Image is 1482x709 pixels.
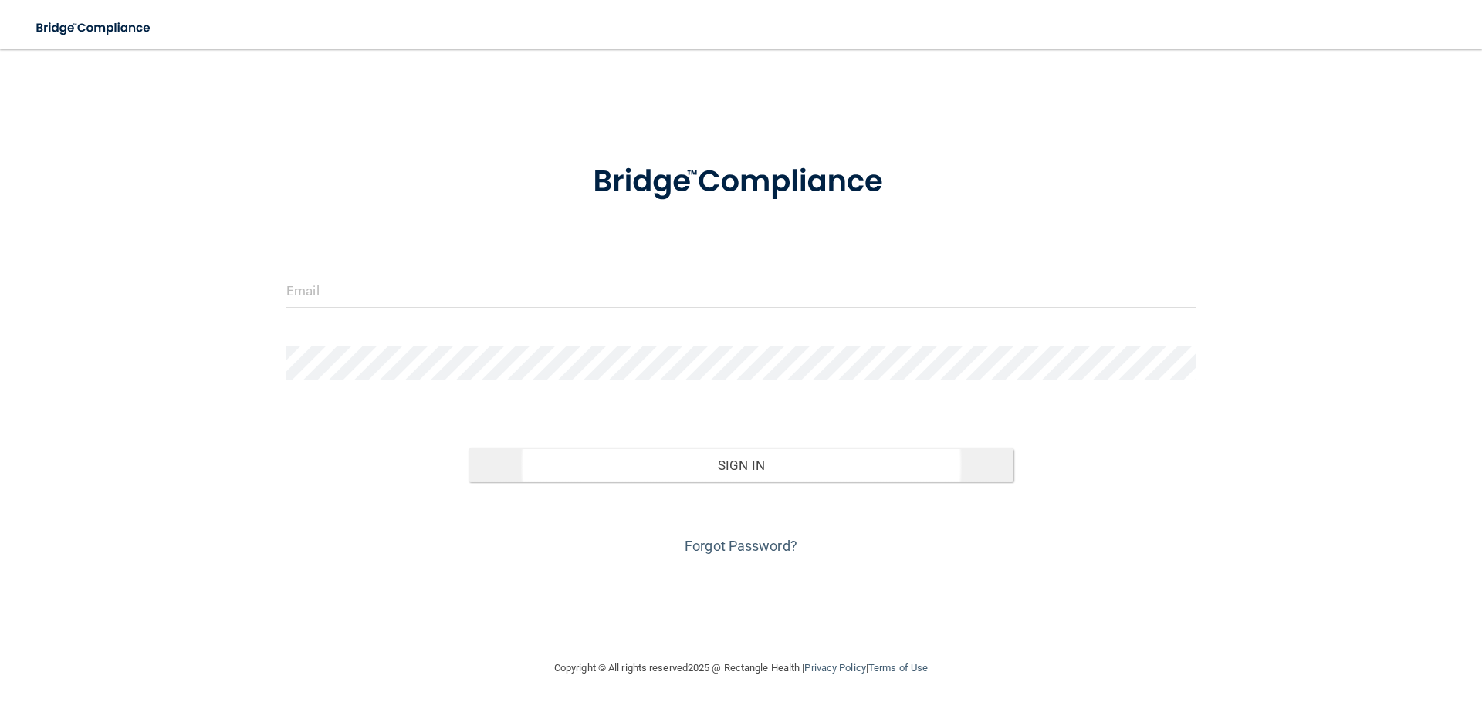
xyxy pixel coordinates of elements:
[469,448,1014,482] button: Sign In
[23,12,165,44] img: bridge_compliance_login_screen.278c3ca4.svg
[459,643,1023,693] div: Copyright © All rights reserved 2025 @ Rectangle Health | |
[286,273,1196,308] input: Email
[868,662,928,674] a: Terms of Use
[561,142,921,222] img: bridge_compliance_login_screen.278c3ca4.svg
[804,662,865,674] a: Privacy Policy
[685,538,797,554] a: Forgot Password?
